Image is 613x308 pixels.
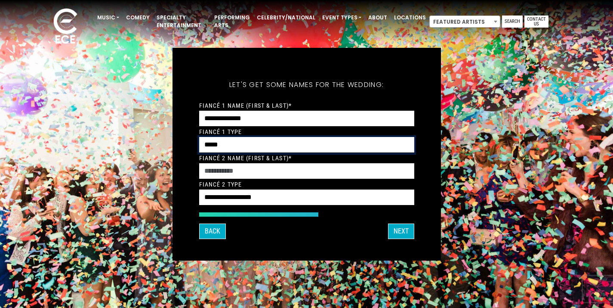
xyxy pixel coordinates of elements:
a: Event Types [319,10,365,25]
a: About [365,10,391,25]
h5: Let's get some names for the wedding: [199,69,414,100]
a: Locations [391,10,429,25]
a: Specialty Entertainment [153,10,211,33]
label: Fiancé 2 Name (First & Last)* [199,154,292,162]
a: Contact Us [524,16,548,28]
span: Featured Artists [429,16,500,28]
a: Performing Arts [211,10,253,33]
button: Next [388,224,414,239]
span: Featured Artists [430,16,500,28]
img: ece_new_logo_whitev2-1.png [44,6,87,48]
a: Music [94,10,123,25]
a: Search [502,16,523,28]
a: Celebrity/National [253,10,319,25]
label: Fiancé 2 Type [199,180,242,188]
button: Back [199,224,226,239]
label: Fiancé 1 Type [199,128,242,136]
label: Fiancé 1 Name (First & Last)* [199,102,292,109]
a: Comedy [123,10,153,25]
